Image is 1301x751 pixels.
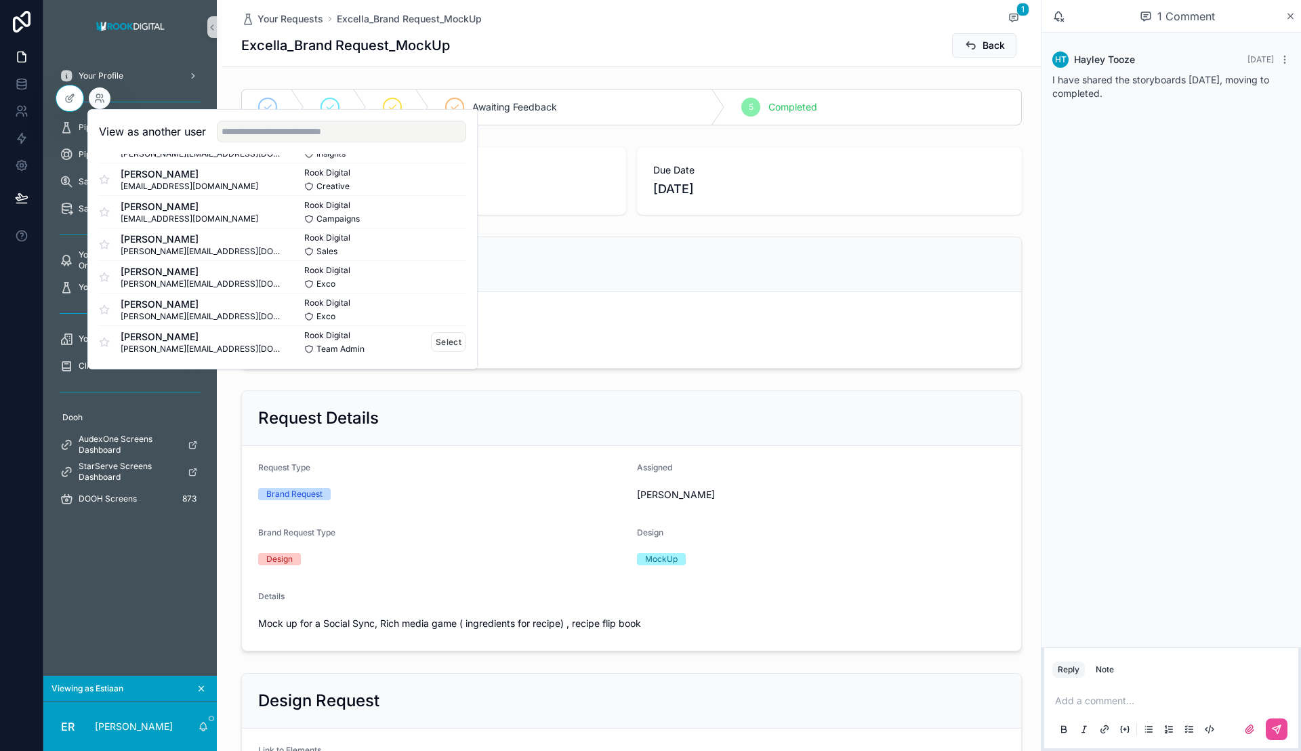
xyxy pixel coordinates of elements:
[258,591,285,601] span: Details
[79,434,177,455] span: AudexOne Screens Dashboard
[92,16,169,38] img: App logo
[1157,8,1215,24] span: 1 Comment
[51,432,209,457] a: AudexOne Screens Dashboard
[51,683,123,694] span: Viewing as Estiaan
[121,279,283,289] span: [PERSON_NAME][EMAIL_ADDRESS][DOMAIN_NAME]
[79,493,137,504] span: DOOH Screens
[79,333,125,344] span: Your Brands
[79,70,123,81] span: Your Profile
[79,149,142,160] span: Pipeline Monthly
[304,232,350,243] span: Rook Digital
[266,553,293,565] div: Design
[316,181,350,192] span: Creative
[121,311,283,322] span: [PERSON_NAME][EMAIL_ADDRESS][DOMAIN_NAME]
[1052,74,1269,99] span: I have shared the storyboards [DATE], moving to completed.
[51,405,209,430] a: Dooh
[1096,664,1114,675] div: Note
[79,249,161,271] span: Your Briefs/Working On
[79,176,144,187] span: Sales Dashboard
[51,354,209,378] a: Client Contacts0
[768,100,817,114] span: Completed
[99,123,206,140] h2: View as another user
[258,617,1005,630] span: Mock up for a Social Sync, Rich media game ( ingredients for recipe) , recipe flip book
[316,344,365,354] span: Team Admin
[121,232,283,246] span: [PERSON_NAME]
[1055,54,1067,65] span: HT
[79,282,133,293] span: Your Requests
[62,412,83,423] span: Dooh
[637,488,1005,502] span: [PERSON_NAME]
[1052,662,1085,678] button: Reply
[121,330,283,344] span: [PERSON_NAME]
[61,718,75,735] span: ER
[258,407,379,429] h2: Request Details
[121,298,283,311] span: [PERSON_NAME]
[79,461,177,483] span: StarServe Screens Dashboard
[637,462,672,472] span: Assigned
[241,36,450,55] h1: Excella_Brand Request_MockUp
[51,64,209,88] a: Your Profile
[645,553,678,565] div: MockUp
[472,100,557,114] span: Awaiting Feedback
[983,39,1005,52] span: Back
[178,491,201,507] div: 873
[1090,662,1119,678] button: Note
[952,33,1016,58] button: Back
[51,142,209,167] a: Pipeline Monthly
[79,203,145,214] span: Sales Campaigns
[304,298,350,308] span: Rook Digital
[241,12,323,26] a: Your Requests
[51,275,209,300] a: Your Requests
[51,115,209,140] a: Pipeline
[121,265,283,279] span: [PERSON_NAME]
[1247,54,1274,64] span: [DATE]
[304,330,365,341] span: Rook Digital
[1006,11,1022,27] button: 1
[258,462,310,472] span: Request Type
[51,169,209,194] a: Sales Dashboard
[304,167,350,178] span: Rook Digital
[79,122,109,133] span: Pipeline
[51,460,209,484] a: StarServe Screens Dashboard
[51,487,209,511] a: DOOH Screens873
[637,527,663,537] span: Design
[749,102,753,113] span: 5
[653,180,1006,199] span: [DATE]
[51,327,209,351] a: Your Brands0
[95,720,173,733] p: [PERSON_NAME]
[653,163,1006,177] span: Due Date
[121,214,258,224] span: [EMAIL_ADDRESS][DOMAIN_NAME]
[43,54,217,529] div: scrollable content
[1074,53,1135,66] span: Hayley Tooze
[258,527,335,537] span: Brand Request Type
[316,311,335,322] span: Exco
[51,248,209,272] a: Your Briefs/Working On0
[121,181,258,192] span: [EMAIL_ADDRESS][DOMAIN_NAME]
[121,200,258,214] span: [PERSON_NAME]
[316,279,335,289] span: Exco
[1016,3,1029,16] span: 1
[121,246,283,257] span: [PERSON_NAME][EMAIL_ADDRESS][DOMAIN_NAME]
[51,197,209,221] a: Sales Campaigns
[337,12,482,26] a: Excella_Brand Request_MockUp
[431,332,466,352] button: Select
[266,488,323,500] div: Brand Request
[304,265,350,276] span: Rook Digital
[121,344,283,354] span: [PERSON_NAME][EMAIL_ADDRESS][DOMAIN_NAME]
[121,167,258,181] span: [PERSON_NAME]
[257,12,323,26] span: Your Requests
[316,246,337,257] span: Sales
[258,690,379,712] h2: Design Request
[304,200,360,211] span: Rook Digital
[79,361,138,371] span: Client Contacts
[316,214,360,224] span: Campaigns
